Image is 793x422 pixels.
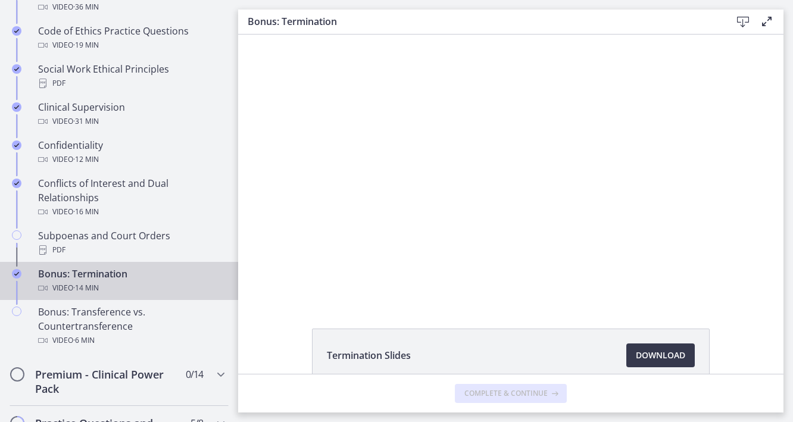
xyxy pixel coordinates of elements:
span: · 19 min [73,38,99,52]
div: Video [38,38,224,52]
span: 0 / 14 [186,367,203,382]
i: Completed [12,102,21,112]
span: Termination Slides [327,348,411,362]
div: Subpoenas and Court Orders [38,229,224,257]
span: · 16 min [73,205,99,219]
div: Bonus: Termination [38,267,224,295]
span: · 31 min [73,114,99,129]
a: Download [626,343,695,367]
span: · 14 min [73,281,99,295]
i: Completed [12,140,21,150]
div: Social Work Ethical Principles [38,62,224,90]
i: Completed [12,179,21,188]
i: Completed [12,64,21,74]
div: Video [38,152,224,167]
div: Clinical Supervision [38,100,224,129]
div: Confidentiality [38,138,224,167]
span: · 12 min [73,152,99,167]
div: Bonus: Transference vs. Countertransference [38,305,224,348]
div: Video [38,281,224,295]
div: Code of Ethics Practice Questions [38,24,224,52]
span: Complete & continue [464,389,548,398]
div: Video [38,114,224,129]
i: Completed [12,269,21,279]
i: Completed [12,26,21,36]
div: Conflicts of Interest and Dual Relationships [38,176,224,219]
div: Video [38,333,224,348]
h2: Premium - Clinical Power Pack [35,367,180,396]
div: Video [38,205,224,219]
span: · 6 min [73,333,95,348]
iframe: Video Lesson [238,32,783,301]
h3: Bonus: Termination [248,14,712,29]
div: PDF [38,76,224,90]
span: Download [636,348,685,362]
button: Complete & continue [455,384,567,403]
div: PDF [38,243,224,257]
